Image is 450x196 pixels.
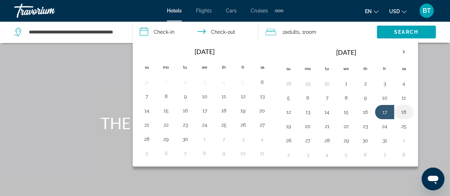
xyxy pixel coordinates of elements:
[160,77,172,87] button: Day 1
[256,77,268,87] button: Day 6
[256,148,268,158] button: Day 11
[14,1,85,20] a: Travorium
[180,134,191,144] button: Day 30
[298,44,394,61] th: [DATE]
[423,7,431,14] span: BT
[398,136,409,145] button: Day 1
[321,107,333,117] button: Day 14
[379,136,390,145] button: Day 31
[199,148,210,158] button: Day 8
[300,27,316,37] span: , 1
[218,120,229,130] button: Day 25
[92,114,359,132] h1: THE WORLD IS WAITING FOR YOU
[340,107,352,117] button: Day 15
[340,79,352,89] button: Day 1
[321,150,333,160] button: Day 4
[180,77,191,87] button: Day 2
[180,106,191,116] button: Day 16
[283,79,294,89] button: Day 28
[199,134,210,144] button: Day 1
[160,106,172,116] button: Day 15
[180,91,191,101] button: Day 9
[218,106,229,116] button: Day 18
[302,79,313,89] button: Day 29
[340,136,352,145] button: Day 29
[196,8,212,14] a: Flights
[160,120,172,130] button: Day 22
[167,8,182,14] a: Hotels
[394,29,418,35] span: Search
[237,148,249,158] button: Day 10
[218,91,229,101] button: Day 11
[398,93,409,103] button: Day 11
[283,136,294,145] button: Day 26
[141,106,153,116] button: Day 14
[394,44,413,60] button: Next month
[398,107,409,117] button: Day 18
[360,150,371,160] button: Day 6
[302,121,313,131] button: Day 20
[218,77,229,87] button: Day 4
[258,21,377,43] button: Travelers: 2 adults, 0 children
[133,21,258,43] button: Check in and out dates
[365,6,378,16] button: Change language
[302,150,313,160] button: Day 3
[199,91,210,101] button: Day 10
[283,150,294,160] button: Day 2
[199,77,210,87] button: Day 3
[379,93,390,103] button: Day 10
[379,107,390,117] button: Day 17
[256,106,268,116] button: Day 20
[237,91,249,101] button: Day 12
[141,91,153,101] button: Day 7
[360,136,371,145] button: Day 30
[199,106,210,116] button: Day 17
[285,29,300,35] span: Adults
[141,77,153,87] button: Day 31
[226,8,237,14] span: Cars
[160,148,172,158] button: Day 6
[321,136,333,145] button: Day 28
[302,136,313,145] button: Day 27
[360,107,371,117] button: Day 16
[389,9,400,14] span: USD
[275,5,283,16] button: Extra navigation items
[417,3,436,18] button: User Menu
[379,79,390,89] button: Day 3
[256,120,268,130] button: Day 27
[141,134,153,144] button: Day 28
[160,91,172,101] button: Day 8
[360,121,371,131] button: Day 23
[282,27,300,37] span: 2
[321,79,333,89] button: Day 30
[283,93,294,103] button: Day 5
[237,106,249,116] button: Day 19
[379,121,390,131] button: Day 24
[360,79,371,89] button: Day 2
[256,134,268,144] button: Day 4
[398,79,409,89] button: Day 4
[237,134,249,144] button: Day 3
[377,26,436,38] button: Search
[157,44,253,59] th: [DATE]
[283,121,294,131] button: Day 19
[304,29,316,35] span: Room
[360,93,371,103] button: Day 9
[302,107,313,117] button: Day 13
[283,107,294,117] button: Day 12
[218,148,229,158] button: Day 9
[218,134,229,144] button: Day 2
[141,148,153,158] button: Day 5
[398,121,409,131] button: Day 25
[365,9,372,14] span: en
[256,91,268,101] button: Day 13
[199,120,210,130] button: Day 24
[389,6,407,16] button: Change currency
[180,120,191,130] button: Day 23
[302,93,313,103] button: Day 6
[340,93,352,103] button: Day 8
[141,120,153,130] button: Day 21
[251,8,268,14] a: Cruises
